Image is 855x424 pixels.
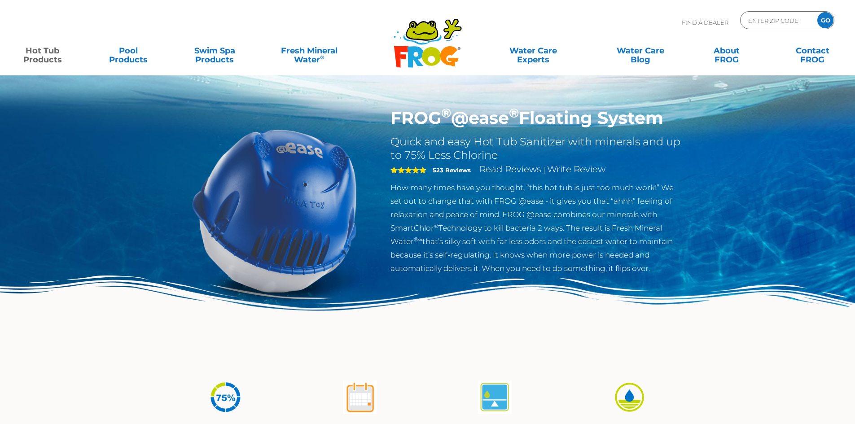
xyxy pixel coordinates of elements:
[613,380,646,414] img: icon-atease-easy-on
[343,380,377,414] img: atease-icon-shock-once
[267,42,351,60] a: Fresh MineralWater∞
[209,380,242,414] img: icon-atease-75percent-less
[509,105,519,121] sup: ®
[547,164,605,175] a: Write Review
[390,108,684,128] h1: FROG @ease Floating System
[414,236,422,243] sup: ®∞
[607,42,674,60] a: Water CareBlog
[479,42,588,60] a: Water CareExperts
[181,42,248,60] a: Swim SpaProducts
[441,105,451,121] sup: ®
[95,42,162,60] a: PoolProducts
[390,135,684,162] h2: Quick and easy Hot Tub Sanitizer with minerals and up to 75% Less Chlorine
[9,42,76,60] a: Hot TubProducts
[747,14,808,27] input: Zip Code Form
[693,42,760,60] a: AboutFROG
[478,380,512,414] img: atease-icon-self-regulates
[682,11,728,34] p: Find A Dealer
[779,42,846,60] a: ContactFROG
[172,108,377,313] img: hot-tub-product-atease-system.png
[433,166,471,174] strong: 523 Reviews
[390,181,684,275] p: How many times have you thought, “this hot tub is just too much work!” We set out to change that ...
[543,166,545,174] span: |
[390,166,426,174] span: 5
[479,164,541,175] a: Read Reviews
[817,12,833,28] input: GO
[434,223,438,229] sup: ®
[320,53,324,61] sup: ∞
